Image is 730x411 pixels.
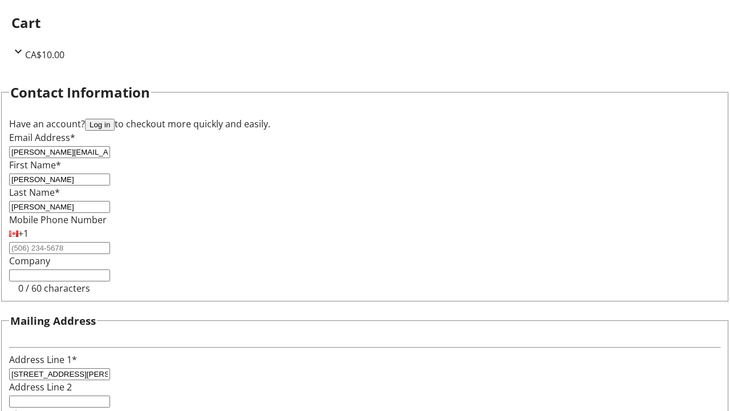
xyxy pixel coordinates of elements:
h2: Cart [11,13,719,33]
label: Email Address* [9,131,75,144]
label: Address Line 2 [9,381,72,393]
label: Last Name* [9,186,60,199]
label: First Name* [9,159,61,171]
span: CA$10.00 [25,49,64,61]
div: Have an account? to checkout more quickly and easily. [9,117,721,131]
h3: Mailing Address [10,313,96,329]
label: Company [9,255,50,267]
label: Mobile Phone Number [9,213,107,226]
tr-character-limit: 0 / 60 characters [18,282,90,295]
input: Address [9,368,110,380]
label: Address Line 1* [9,353,77,366]
h2: Contact Information [10,82,150,103]
button: Log in [85,119,115,131]
input: (506) 234-5678 [9,242,110,254]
